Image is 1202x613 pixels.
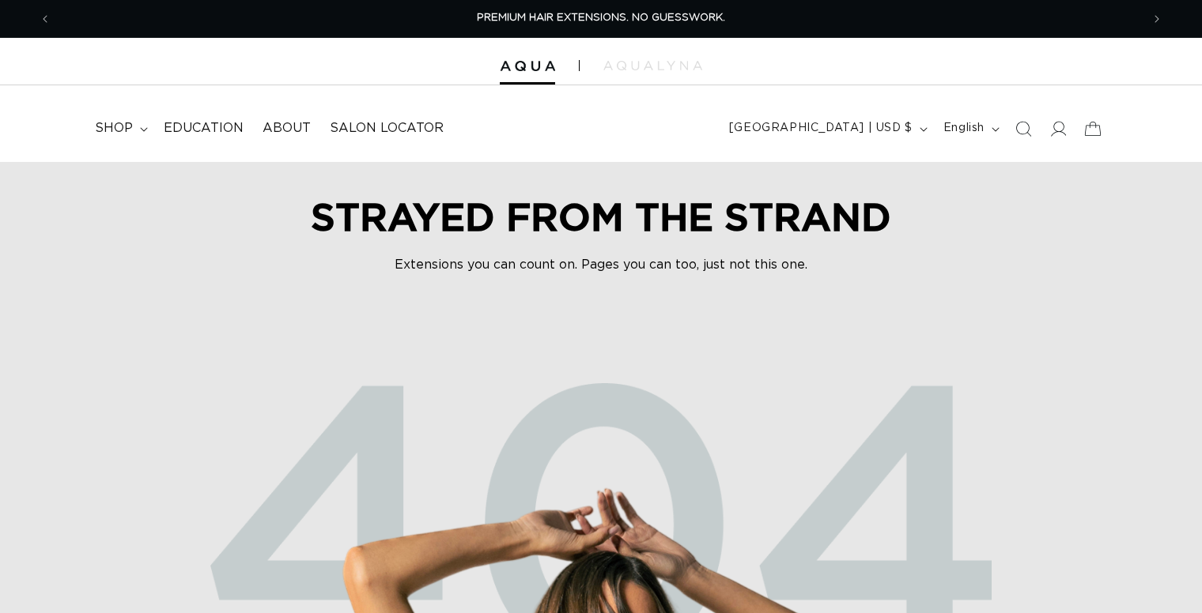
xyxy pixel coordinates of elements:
span: [GEOGRAPHIC_DATA] | USD $ [729,120,913,137]
span: English [943,120,985,137]
button: Next announcement [1140,4,1174,34]
span: shop [95,120,133,137]
a: Education [154,111,253,146]
a: Salon Locator [320,111,453,146]
summary: Search [1006,111,1041,146]
p: Extensions you can count on. Pages you can too, just not this one. [285,255,917,274]
a: About [253,111,320,146]
h2: STRAYED FROM THE STRAND [285,194,917,239]
button: English [934,114,1006,144]
span: About [263,120,311,137]
span: PREMIUM HAIR EXTENSIONS. NO GUESSWORK. [477,13,725,23]
span: Salon Locator [330,120,444,137]
img: aqualyna.com [603,61,702,70]
img: Aqua Hair Extensions [500,61,555,72]
summary: shop [85,111,154,146]
button: [GEOGRAPHIC_DATA] | USD $ [720,114,934,144]
span: Education [164,120,244,137]
button: Previous announcement [28,4,62,34]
